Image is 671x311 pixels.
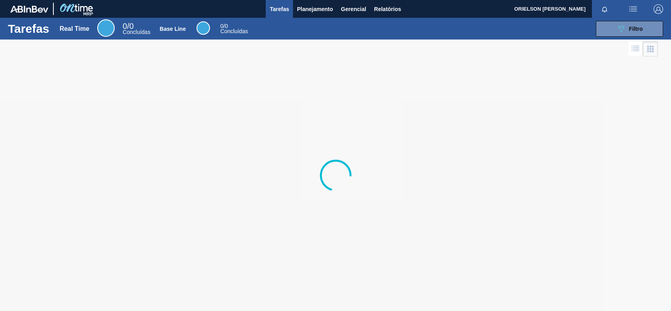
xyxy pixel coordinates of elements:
[374,4,401,14] span: Relatórios
[220,23,228,29] span: / 0
[297,4,333,14] span: Planejamento
[596,21,663,37] button: Filtro
[220,28,248,34] span: Concluídas
[8,24,49,33] h1: Tarefas
[629,26,643,32] span: Filtro
[10,6,48,13] img: TNhmsLtSVTkK8tSr43FrP2fwEKptu5GPRR3wAAAABJRU5ErkJggg==
[160,26,186,32] div: Base Line
[123,29,150,35] span: Concluídas
[123,23,150,35] div: Real Time
[97,19,115,37] div: Real Time
[341,4,366,14] span: Gerencial
[628,4,638,14] img: userActions
[220,24,248,34] div: Base Line
[197,21,210,35] div: Base Line
[270,4,289,14] span: Tarefas
[220,23,223,29] span: 0
[654,4,663,14] img: Logout
[123,22,127,30] span: 0
[60,25,89,32] div: Real Time
[592,4,617,15] button: Notificações
[123,22,134,30] span: / 0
